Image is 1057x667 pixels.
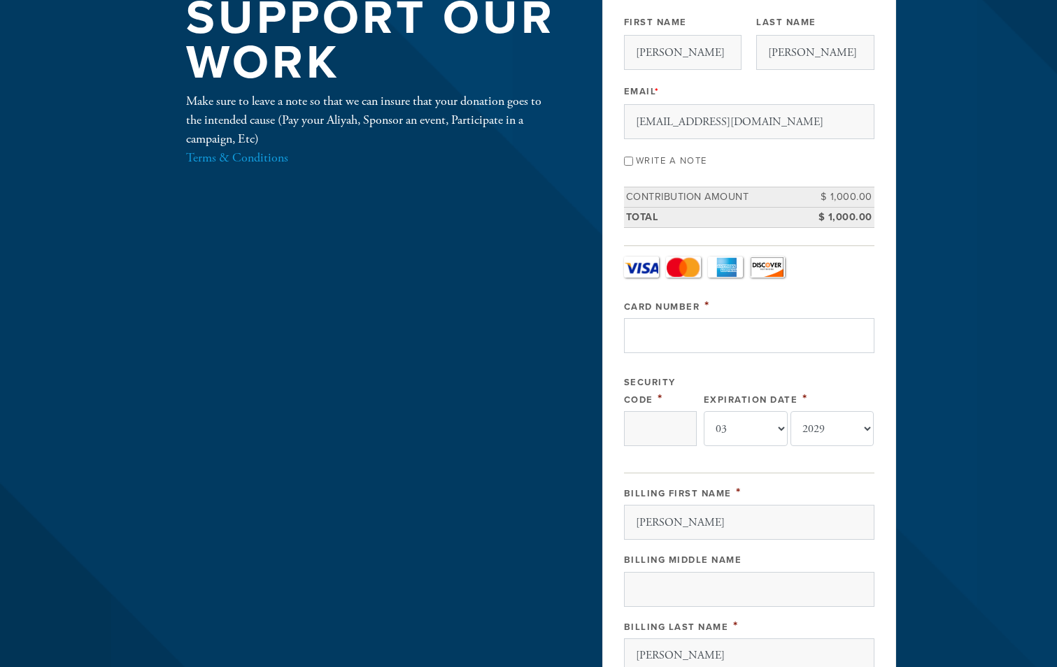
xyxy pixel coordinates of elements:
label: Billing First Name [624,488,732,499]
a: Discover [750,257,785,278]
a: Visa [624,257,659,278]
div: Make sure to leave a note so that we can insure that your donation goes to the intended cause (Pa... [186,92,557,167]
label: Billing Last Name [624,622,729,633]
label: Billing Middle Name [624,554,742,566]
span: This field is required. [733,618,739,633]
label: Security Code [624,377,676,406]
label: Email [624,85,660,98]
span: This field is required. [802,391,808,406]
a: Amex [708,257,743,278]
span: This field is required. [658,391,663,406]
span: This field is required. [704,298,710,313]
select: Expiration Date year [790,411,874,446]
td: $ 1,000.00 [811,207,874,227]
select: Expiration Date month [704,411,788,446]
a: MasterCard [666,257,701,278]
label: Last Name [756,16,816,29]
a: Terms & Conditions [186,150,288,166]
label: Card Number [624,301,700,313]
td: Total [624,207,811,227]
span: This field is required. [736,485,742,500]
label: Expiration Date [704,394,798,406]
td: Contribution Amount [624,187,811,208]
td: $ 1,000.00 [811,187,874,208]
label: First Name [624,16,687,29]
span: This field is required. [655,86,660,97]
label: Write a note [636,155,707,166]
